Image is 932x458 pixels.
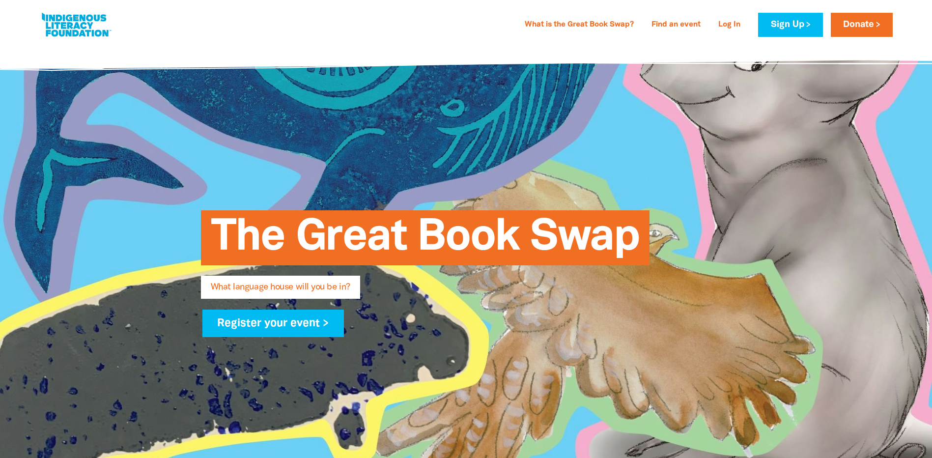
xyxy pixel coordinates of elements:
[831,13,893,37] a: Donate
[202,310,344,337] a: Register your event >
[712,17,746,33] a: Log In
[211,218,640,265] span: The Great Book Swap
[646,17,706,33] a: Find an event
[519,17,640,33] a: What is the Great Book Swap?
[211,283,350,299] span: What language house will you be in?
[758,13,822,37] a: Sign Up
